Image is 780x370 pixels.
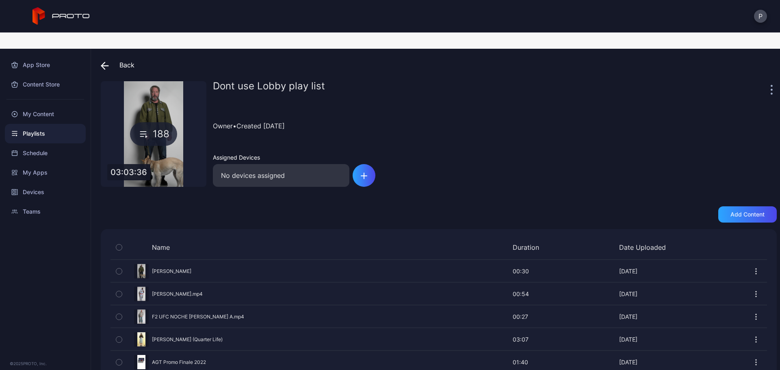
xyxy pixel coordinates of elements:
[5,75,86,94] a: Content Store
[619,243,680,251] div: Date Uploaded
[130,122,177,146] div: 188
[730,211,765,218] div: Add content
[5,124,86,143] a: Playlists
[5,104,86,124] a: My Content
[10,360,81,367] div: © 2025 PROTO, Inc.
[5,182,86,202] a: Devices
[128,243,447,251] div: Name
[754,10,767,23] button: P
[213,164,349,187] div: No devices assigned
[5,163,86,182] a: My Apps
[213,81,769,97] div: Dont use Lobby play list
[101,55,134,75] div: Back
[5,55,86,75] a: App Store
[213,154,349,161] div: Assigned Devices
[5,143,86,163] a: Schedule
[718,206,777,223] button: Add content
[5,202,86,221] a: Teams
[213,107,777,144] div: Owner • Created [DATE]
[513,243,553,251] div: Duration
